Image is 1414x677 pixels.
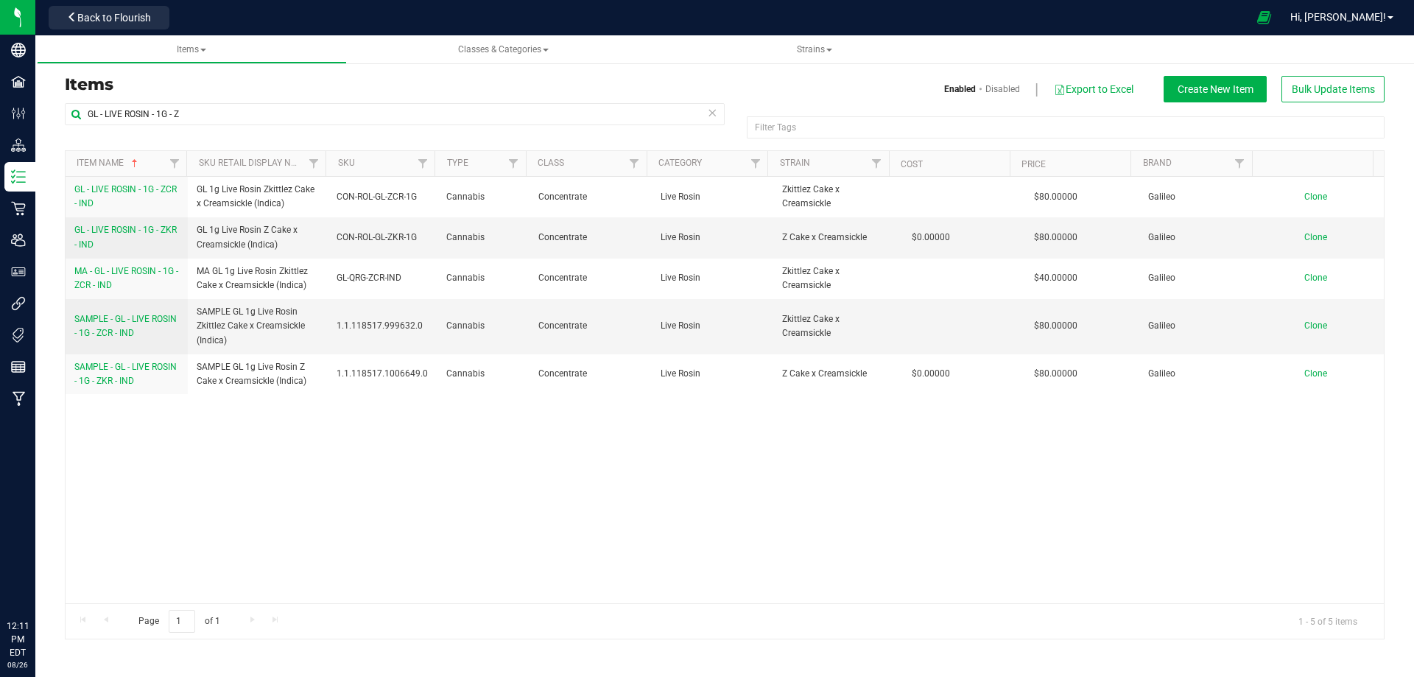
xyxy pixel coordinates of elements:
[661,271,765,285] span: Live Rosin
[74,223,179,251] a: GL - LIVE ROSIN - 1G - ZKR - IND
[782,367,887,381] span: Z Cake x Creamsickle
[197,264,320,292] span: MA GL 1g Live Rosin Zkittlez Cake x Creamsickle (Indica)
[446,367,520,381] span: Cannabis
[1281,76,1385,102] button: Bulk Update Items
[782,312,887,340] span: Zkittlez Cake x Creamsickle
[1304,273,1327,283] span: Clone
[538,319,643,333] span: Concentrate
[337,271,429,285] span: GL-QRG-ZCR-IND
[538,271,643,285] span: Concentrate
[1143,158,1172,168] a: Brand
[77,158,141,168] a: Item Name
[661,319,765,333] span: Live Rosin
[1304,368,1342,379] a: Clone
[743,151,767,176] a: Filter
[538,190,643,204] span: Concentrate
[658,158,702,168] a: Category
[15,559,59,603] iframe: Resource center
[1304,232,1327,242] span: Clone
[904,363,957,385] span: $0.00000
[410,151,435,176] a: Filter
[1227,151,1251,176] a: Filter
[74,266,178,290] span: MA - GL - LIVE ROSIN - 1G - ZCR - IND
[11,74,26,89] inline-svg: Facilities
[904,227,957,248] span: $0.00000
[1027,227,1085,248] span: $80.00000
[65,103,725,125] input: Search Item Name, SKU Retail Name, or Part Number
[11,296,26,311] inline-svg: Integrations
[538,231,643,245] span: Concentrate
[74,184,177,208] span: GL - LIVE ROSIN - 1G - ZCR - IND
[11,201,26,216] inline-svg: Retail
[446,231,520,245] span: Cannabis
[199,158,309,168] a: Sku Retail Display Name
[197,183,320,211] span: GL 1g Live Rosin Zkittlez Cake x Creamsickle (Indica)
[780,158,810,168] a: Strain
[782,264,887,292] span: Zkittlez Cake x Creamsickle
[7,659,29,670] p: 08/26
[74,312,179,340] a: SAMPLE - GL - LIVE ROSIN - 1G - ZCR - IND
[74,362,177,386] span: SAMPLE - GL - LIVE ROSIN - 1G - ZKR - IND
[7,620,29,659] p: 12:11 PM EDT
[74,264,179,292] a: MA - GL - LIVE ROSIN - 1G - ZCR - IND
[337,319,429,333] span: 1.1.118517.999632.0
[1053,77,1134,102] button: Export to Excel
[11,106,26,121] inline-svg: Configuration
[1027,363,1085,385] span: $80.00000
[1290,11,1386,23] span: Hi, [PERSON_NAME]!
[11,169,26,184] inline-svg: Inventory
[74,183,179,211] a: GL - LIVE ROSIN - 1G - ZCR - IND
[197,360,320,388] span: SAMPLE GL 1g Live Rosin Z Cake x Creamsickle (Indica)
[1148,367,1253,381] span: Galileo
[11,138,26,152] inline-svg: Distribution
[1304,320,1342,331] a: Clone
[1021,159,1046,169] a: Price
[1287,610,1369,632] span: 1 - 5 of 5 items
[126,610,232,633] span: Page of 1
[661,190,765,204] span: Live Rosin
[1304,232,1342,242] a: Clone
[1148,319,1253,333] span: Galileo
[43,557,61,575] iframe: Resource center unread badge
[11,391,26,406] inline-svg: Manufacturing
[1148,271,1253,285] span: Galileo
[74,314,177,338] span: SAMPLE - GL - LIVE ROSIN - 1G - ZCR - IND
[337,231,429,245] span: CON-ROL-GL-ZKR-1G
[446,190,520,204] span: Cannabis
[1027,315,1085,337] span: $80.00000
[1248,3,1281,32] span: Open Ecommerce Menu
[337,190,429,204] span: CON-ROL-GL-ZCR-1G
[661,367,765,381] span: Live Rosin
[782,231,887,245] span: Z Cake x Creamsickle
[338,158,355,168] a: SKU
[301,151,326,176] a: Filter
[707,103,717,122] span: Clear
[197,305,320,348] span: SAMPLE GL 1g Live Rosin Zkittlez Cake x Creamsickle (Indica)
[1304,192,1342,202] a: Clone
[1304,273,1342,283] a: Clone
[985,83,1020,96] a: Disabled
[177,44,206,55] span: Items
[797,44,832,55] span: Strains
[782,183,887,211] span: Zkittlez Cake x Creamsickle
[1027,267,1085,289] span: $40.00000
[169,610,195,633] input: 1
[661,231,765,245] span: Live Rosin
[864,151,888,176] a: Filter
[1304,320,1327,331] span: Clone
[337,367,429,381] span: 1.1.118517.1006649.0
[77,12,151,24] span: Back to Flourish
[11,43,26,57] inline-svg: Company
[458,44,549,55] span: Classes & Categories
[901,159,923,169] a: Cost
[11,233,26,248] inline-svg: Users
[1164,76,1267,102] button: Create New Item
[65,76,714,94] h3: Items
[1304,192,1327,202] span: Clone
[538,158,564,168] a: Class
[501,151,525,176] a: Filter
[162,151,186,176] a: Filter
[538,367,643,381] span: Concentrate
[49,6,169,29] button: Back to Flourish
[11,328,26,343] inline-svg: Tags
